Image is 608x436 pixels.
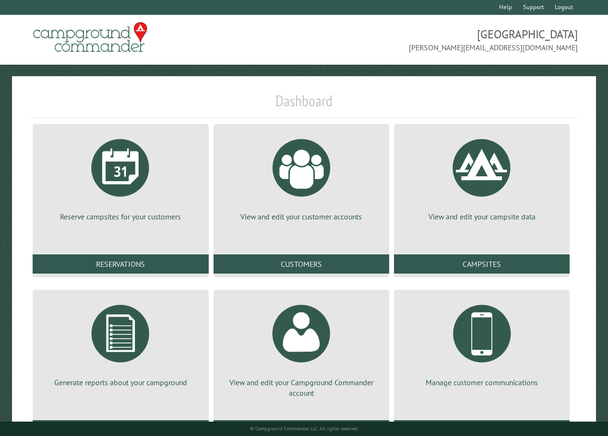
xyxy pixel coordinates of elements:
a: Reserve campsites for your customers [44,132,197,222]
a: Manage customer communications [405,298,558,388]
span: [GEOGRAPHIC_DATA] [PERSON_NAME][EMAIL_ADDRESS][DOMAIN_NAME] [304,26,578,53]
a: Generate reports about your campground [44,298,197,388]
img: Campground Commander [30,19,150,56]
h1: Dashboard [30,92,577,118]
a: Customers [214,254,389,274]
a: View and edit your customer accounts [225,132,378,222]
p: Reserve campsites for your customers [44,211,197,222]
a: Reservations [33,254,208,274]
a: Campsites [394,254,570,274]
p: View and edit your customer accounts [225,211,378,222]
small: © Campground Commander LLC. All rights reserved. [250,425,358,432]
p: View and edit your Campground Commander account [225,377,378,399]
p: View and edit your campsite data [405,211,558,222]
a: View and edit your campsite data [405,132,558,222]
p: Generate reports about your campground [44,377,197,388]
p: Manage customer communications [405,377,558,388]
a: View and edit your Campground Commander account [225,298,378,399]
